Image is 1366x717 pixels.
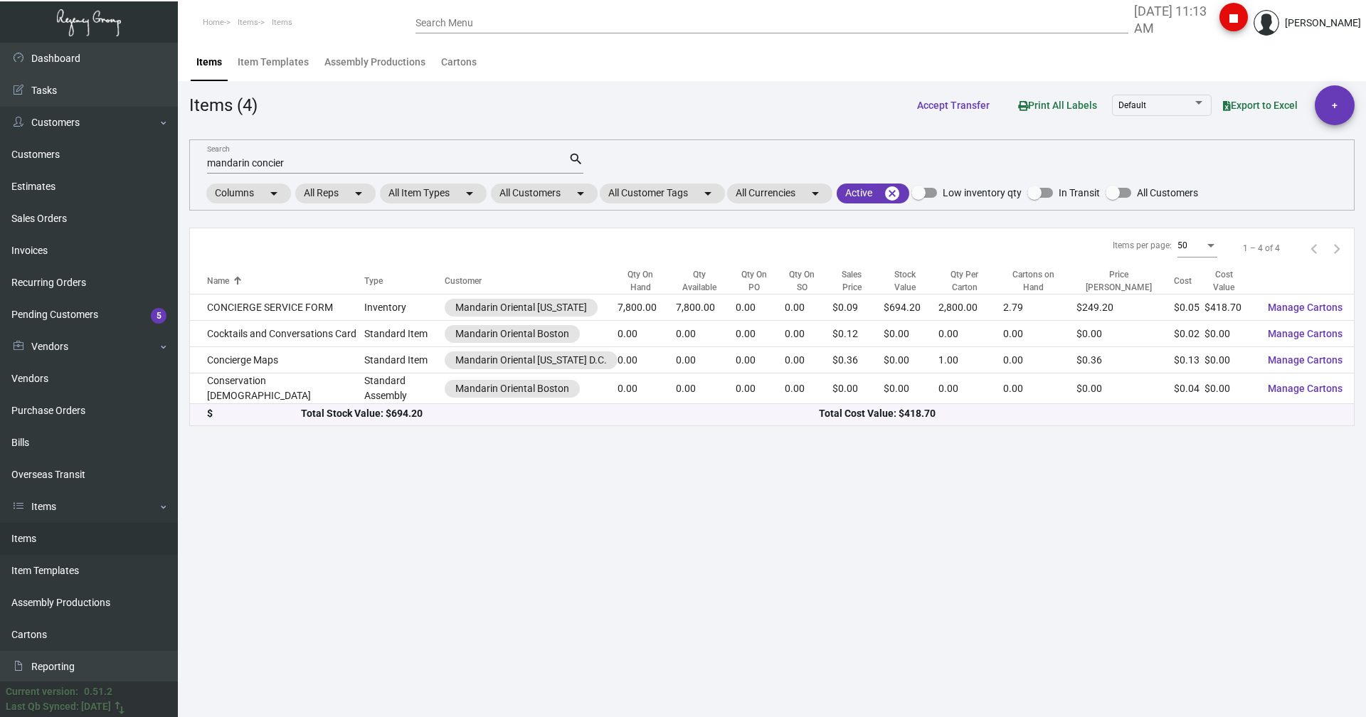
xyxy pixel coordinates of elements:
div: Sales Price [832,268,871,294]
td: $0.02 [1174,321,1204,347]
div: $ [207,406,301,421]
div: Item Templates [238,55,309,70]
span: Low inventory qty [943,184,1022,201]
td: Concierge Maps [190,347,364,373]
td: $0.00 [1076,321,1174,347]
mat-icon: arrow_drop_down [572,185,589,202]
td: 2,800.00 [938,294,1003,321]
button: Manage Cartons [1256,294,1354,320]
div: [PERSON_NAME] [1285,16,1361,31]
div: Stock Value [884,268,938,294]
div: Cost [1174,275,1192,287]
button: Print All Labels [1007,92,1108,119]
mat-icon: arrow_drop_down [699,185,716,202]
div: Items per page: [1113,239,1172,252]
th: Customer [445,268,618,294]
td: 0.00 [618,347,676,373]
td: $0.09 [832,294,884,321]
td: CONCIERGE SERVICE FORM [190,294,364,321]
button: Export to Excel [1212,92,1309,118]
div: Cost Value [1204,268,1244,294]
span: Items [238,18,258,27]
td: 0.00 [736,321,784,347]
span: Accept Transfer [917,100,990,111]
div: Cartons on Hand [1003,268,1064,294]
div: Mandarin Oriental [US_STATE] D.C. [455,353,607,368]
td: $694.20 [884,294,938,321]
td: $0.36 [832,347,884,373]
td: 0.00 [1003,373,1076,404]
button: Accept Transfer [906,92,1001,118]
div: Current version: [6,684,78,699]
span: All Customers [1137,184,1198,201]
td: 0.00 [785,294,832,321]
div: Mandarin Oriental Boston [455,326,569,341]
mat-chip: Active [837,184,909,203]
div: Items (4) [189,92,258,118]
button: Next page [1325,237,1348,260]
div: Cartons [441,55,477,70]
div: Sales Price [832,268,884,294]
td: 7,800.00 [618,294,676,321]
td: $0.00 [884,321,938,347]
td: $0.00 [1204,347,1256,373]
div: Cost [1174,275,1204,287]
span: Default [1118,100,1146,110]
mat-select: Items per page: [1177,241,1217,251]
span: Manage Cartons [1268,383,1343,394]
td: Standard Item [364,321,445,347]
span: + [1332,85,1338,125]
mat-chip: All Customers [491,184,598,203]
div: Cost Value [1204,268,1256,294]
td: 7,800.00 [676,294,736,321]
td: $0.00 [832,373,884,404]
div: Qty On SO [785,268,820,294]
td: $0.05 [1174,294,1204,321]
td: 0.00 [938,321,1003,347]
div: Qty Available [676,268,723,294]
span: 50 [1177,240,1187,250]
div: Qty Available [676,268,736,294]
div: Qty On Hand [618,268,676,294]
td: $0.00 [1204,373,1256,404]
div: Qty Per Carton [938,268,1003,294]
img: admin@bootstrapmaster.com [1254,10,1279,36]
div: Stock Value [884,268,926,294]
td: $0.12 [832,321,884,347]
button: Manage Cartons [1256,376,1354,401]
div: Items [196,55,222,70]
td: 0.00 [785,321,832,347]
td: 0.00 [676,321,736,347]
div: Cartons on Hand [1003,268,1076,294]
mat-icon: cancel [884,185,901,202]
td: Conservation [DEMOGRAPHIC_DATA] [190,373,364,404]
div: Qty On PO [736,268,771,294]
td: 0.00 [676,347,736,373]
button: + [1315,85,1355,125]
button: Manage Cartons [1256,347,1354,373]
div: Last Qb Synced: [DATE] [6,699,111,714]
mat-chip: Columns [206,184,291,203]
div: Mandarin Oriental Boston [455,381,569,396]
i: stop [1225,10,1242,27]
mat-icon: search [568,151,583,168]
td: 0.00 [938,373,1003,404]
mat-chip: All Reps [295,184,376,203]
td: 0.00 [785,373,832,404]
span: Items [272,18,292,27]
td: Standard Item [364,347,445,373]
td: $0.00 [884,373,938,404]
div: Total Cost Value: $418.70 [819,406,1337,421]
div: Total Stock Value: $694.20 [301,406,819,421]
div: Type [364,275,383,287]
div: Price [PERSON_NAME] [1076,268,1174,294]
mat-chip: All Currencies [727,184,832,203]
div: 0.51.2 [84,684,112,699]
td: 2.79 [1003,294,1076,321]
td: Standard Assembly [364,373,445,404]
td: $0.00 [884,347,938,373]
td: $418.70 [1204,294,1256,321]
td: $0.00 [1204,321,1256,347]
td: 0.00 [736,373,784,404]
td: 0.00 [618,321,676,347]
